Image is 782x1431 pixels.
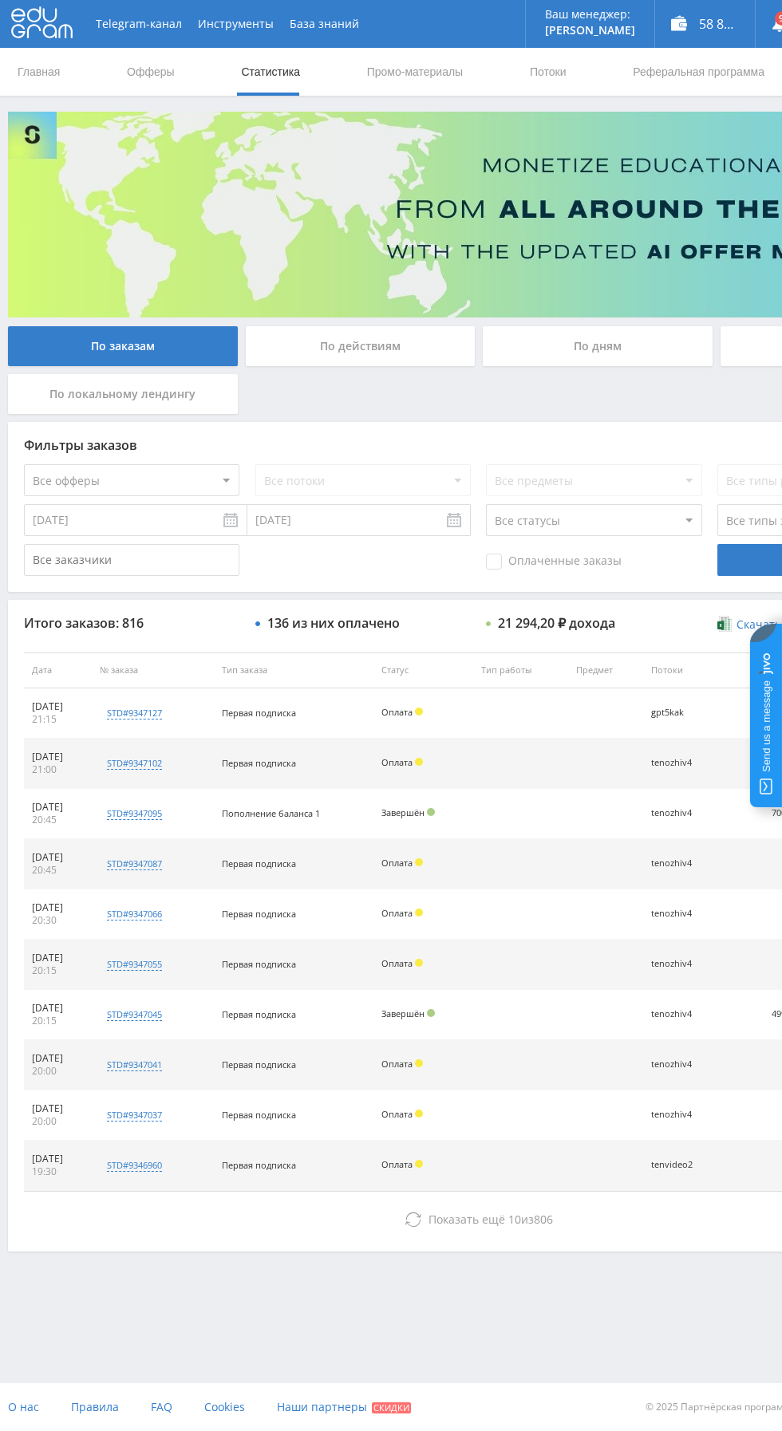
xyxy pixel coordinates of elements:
span: Наши партнеры [277,1399,367,1414]
span: О нас [8,1399,39,1414]
div: По заказам [8,326,238,366]
span: FAQ [151,1399,172,1414]
a: Наши партнеры Скидки [277,1383,411,1431]
a: Офферы [125,48,176,96]
p: Ваш менеджер: [545,8,635,21]
span: Правила [71,1399,119,1414]
a: Cookies [204,1383,245,1431]
a: Правила [71,1383,119,1431]
span: Скидки [372,1402,411,1413]
a: Главная [16,48,61,96]
a: Реферальная программа [631,48,766,96]
a: Статистика [239,48,302,96]
p: [PERSON_NAME] [545,24,635,37]
span: Cookies [204,1399,245,1414]
a: Промо-материалы [365,48,464,96]
a: FAQ [151,1383,172,1431]
a: Потоки [528,48,568,96]
input: Все заказчики [24,544,239,576]
a: О нас [8,1383,39,1431]
div: По действиям [246,326,476,366]
div: По дням [483,326,713,366]
span: Оплаченные заказы [486,554,622,570]
div: По локальному лендингу [8,374,238,414]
